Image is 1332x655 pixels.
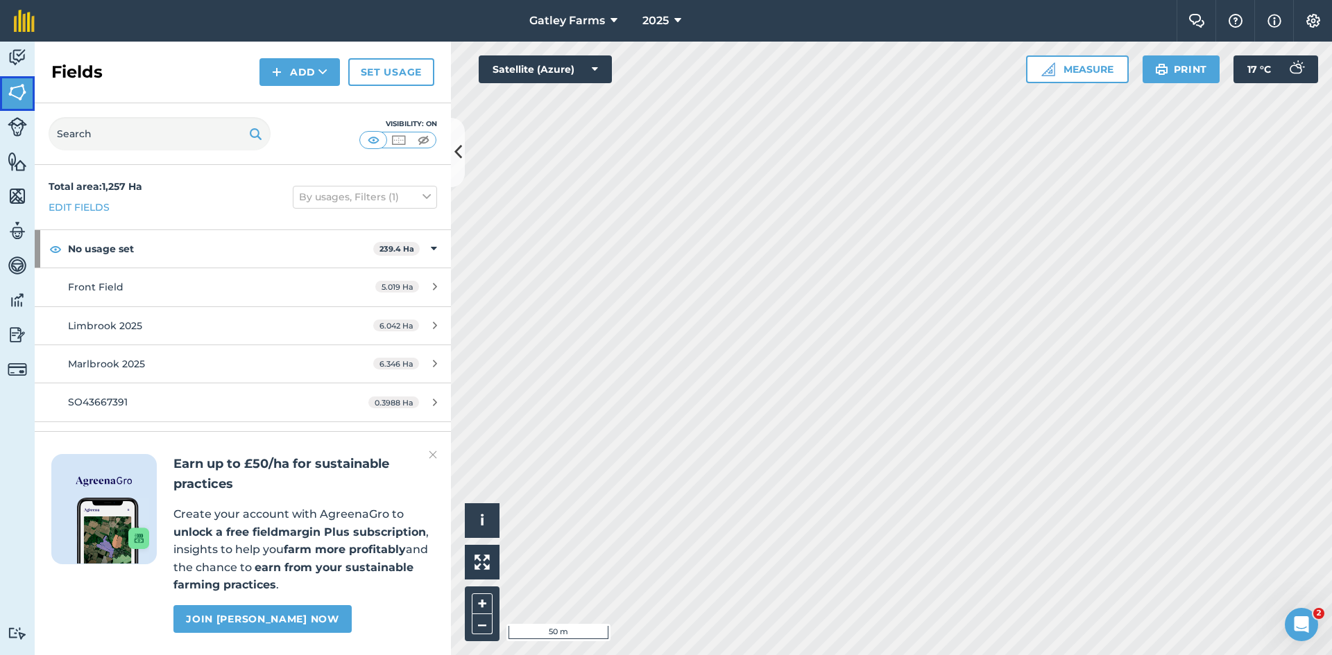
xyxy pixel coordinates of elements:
[284,543,406,556] strong: farm more profitably
[1233,55,1318,83] button: 17 °C
[1041,62,1055,76] img: Ruler icon
[1313,608,1324,619] span: 2
[68,396,128,408] span: SO43667391
[49,180,142,193] strong: Total area : 1,257 Ha
[249,125,262,142] img: svg+xml;base64,PHN2ZyB4bWxucz0iaHR0cDovL3d3dy53My5vcmcvMjAwMC9zdmciIHdpZHRoPSIxOSIgaGVpZ2h0PSIyNC...
[1247,55,1271,83] span: 17 ° C
[475,554,490,570] img: Four arrows, one pointing top left, one top right, one bottom right and the last bottom left
[1155,61,1168,78] img: svg+xml;base64,PHN2ZyB4bWxucz0iaHR0cDovL3d3dy53My5vcmcvMjAwMC9zdmciIHdpZHRoPSIxOSIgaGVpZ2h0PSIyNC...
[359,119,437,130] div: Visibility: On
[49,117,271,150] input: Search
[1026,55,1129,83] button: Measure
[1305,14,1322,28] img: A cog icon
[68,230,373,268] strong: No usage set
[8,360,27,379] img: svg+xml;base64,PD94bWwgdmVyc2lvbj0iMS4wIiBlbmNvZGluZz0idXRmLTgiPz4KPCEtLSBHZW5lcmF0b3I6IEFkb2JlIE...
[77,498,149,564] img: Screenshot of the Gro app
[8,186,27,207] img: svg+xml;base64,PHN2ZyB4bWxucz0iaHR0cDovL3d3dy53My5vcmcvMjAwMC9zdmciIHdpZHRoPSI1NiIgaGVpZ2h0PSI2MC...
[35,268,451,306] a: Front Field5.019 Ha
[35,422,451,460] a: SO436709240.1034 Ha
[8,117,27,137] img: svg+xml;base64,PD94bWwgdmVyc2lvbj0iMS4wIiBlbmNvZGluZz0idXRmLTgiPz4KPCEtLSBHZW5lcmF0b3I6IEFkb2JlIE...
[1282,55,1310,83] img: svg+xml;base64,PD94bWwgdmVyc2lvbj0iMS4wIiBlbmNvZGluZz0idXRmLTgiPz4KPCEtLSBHZW5lcmF0b3I6IEFkb2JlIE...
[68,358,145,370] span: Marlbrook 2025
[35,345,451,383] a: Marlbrook 20256.346 Ha
[390,133,407,147] img: svg+xml;base64,PHN2ZyB4bWxucz0iaHR0cDovL3d3dy53My5vcmcvMjAwMC9zdmciIHdpZHRoPSI1MCIgaGVpZ2h0PSI0MC...
[14,10,35,32] img: fieldmargin Logo
[1188,14,1205,28] img: Two speech bubbles overlapping with the left bubble in the forefront
[415,133,432,147] img: svg+xml;base64,PHN2ZyB4bWxucz0iaHR0cDovL3d3dy53My5vcmcvMjAwMC9zdmciIHdpZHRoPSI1MCIgaGVpZ2h0PSI0MC...
[480,512,484,529] span: i
[272,64,282,80] img: svg+xml;base64,PHN2ZyB4bWxucz0iaHR0cDovL3d3dy53My5vcmcvMjAwMC9zdmciIHdpZHRoPSIxNCIgaGVpZ2h0PSIyNC...
[529,12,605,29] span: Gatley Farms
[429,446,437,463] img: svg+xml;base64,PHN2ZyB4bWxucz0iaHR0cDovL3d3dy53My5vcmcvMjAwMC9zdmciIHdpZHRoPSIyMiIgaGVpZ2h0PSIzMC...
[1285,608,1318,641] iframe: Intercom live chat
[8,290,27,311] img: svg+xml;base64,PD94bWwgdmVyc2lvbj0iMS4wIiBlbmNvZGluZz0idXRmLTgiPz4KPCEtLSBHZW5lcmF0b3I6IEFkb2JlIE...
[1143,55,1220,83] button: Print
[472,614,493,634] button: –
[49,241,62,257] img: svg+xml;base64,PHN2ZyB4bWxucz0iaHR0cDovL3d3dy53My5vcmcvMjAwMC9zdmciIHdpZHRoPSIxOCIgaGVpZ2h0PSIyNC...
[373,320,419,331] span: 6.042 Ha
[8,82,27,103] img: svg+xml;base64,PHN2ZyB4bWxucz0iaHR0cDovL3d3dy53My5vcmcvMjAwMC9zdmciIHdpZHRoPSI1NiIgaGVpZ2h0PSI2MC...
[375,281,419,292] span: 5.019 Ha
[379,244,414,254] strong: 239.4 Ha
[68,320,142,332] span: Limbrook 2025
[1227,14,1244,28] img: A question mark icon
[35,230,451,268] div: No usage set239.4 Ha
[51,61,103,83] h2: Fields
[8,255,27,276] img: svg+xml;base64,PD94bWwgdmVyc2lvbj0iMS4wIiBlbmNvZGluZz0idXRmLTgiPz4KPCEtLSBHZW5lcmF0b3I6IEFkb2JlIE...
[1267,12,1281,29] img: svg+xml;base64,PHN2ZyB4bWxucz0iaHR0cDovL3d3dy53My5vcmcvMjAwMC9zdmciIHdpZHRoPSIxNyIgaGVpZ2h0PSIxNy...
[8,47,27,68] img: svg+xml;base64,PD94bWwgdmVyc2lvbj0iMS4wIiBlbmNvZGluZz0idXRmLTgiPz4KPCEtLSBHZW5lcmF0b3I6IEFkb2JlIE...
[8,324,27,345] img: svg+xml;base64,PD94bWwgdmVyc2lvbj0iMS4wIiBlbmNvZGluZz0idXRmLTgiPz4KPCEtLSBHZW5lcmF0b3I6IEFkb2JlIE...
[35,307,451,344] a: Limbrook 20256.042 Ha
[479,55,612,83] button: Satellite (Azure)
[642,12,669,29] span: 2025
[365,133,382,147] img: svg+xml;base64,PHN2ZyB4bWxucz0iaHR0cDovL3d3dy53My5vcmcvMjAwMC9zdmciIHdpZHRoPSI1MCIgaGVpZ2h0PSI0MC...
[293,186,437,208] button: By usages, Filters (1)
[173,505,434,594] p: Create your account with AgreenaGro to , insights to help you and the chance to .
[8,151,27,172] img: svg+xml;base64,PHN2ZyB4bWxucz0iaHR0cDovL3d3dy53My5vcmcvMjAwMC9zdmciIHdpZHRoPSI1NiIgaGVpZ2h0PSI2MC...
[173,561,413,592] strong: earn from your sustainable farming practices
[68,281,123,293] span: Front Field
[173,454,434,494] h2: Earn up to £50/ha for sustainable practices
[8,627,27,640] img: svg+xml;base64,PD94bWwgdmVyc2lvbj0iMS4wIiBlbmNvZGluZz0idXRmLTgiPz4KPCEtLSBHZW5lcmF0b3I6IEFkb2JlIE...
[49,200,110,215] a: Edit fields
[173,525,426,539] strong: unlock a free fieldmargin Plus subscription
[465,503,499,538] button: i
[173,605,351,633] a: Join [PERSON_NAME] now
[472,593,493,614] button: +
[368,396,419,408] span: 0.3988 Ha
[348,58,434,86] a: Set usage
[8,220,27,241] img: svg+xml;base64,PD94bWwgdmVyc2lvbj0iMS4wIiBlbmNvZGluZz0idXRmLTgiPz4KPCEtLSBHZW5lcmF0b3I6IEFkb2JlIE...
[259,58,340,86] button: Add
[35,383,451,421] a: SO436673910.3988 Ha
[373,358,419,369] span: 6.346 Ha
